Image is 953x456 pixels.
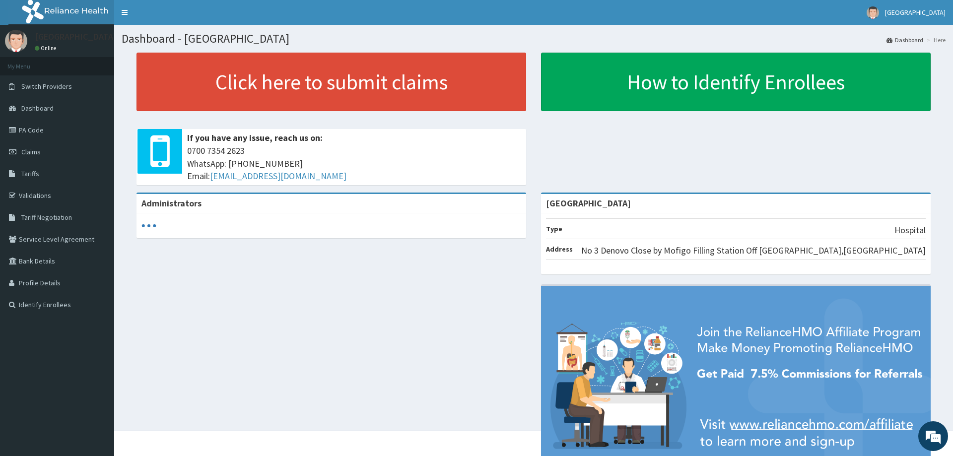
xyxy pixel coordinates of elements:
[21,104,54,113] span: Dashboard
[546,245,573,254] b: Address
[546,224,562,233] b: Type
[141,218,156,233] svg: audio-loading
[924,36,946,44] li: Here
[21,169,39,178] span: Tariffs
[581,244,926,257] p: No 3 Denovo Close by Mofigo Filling Station Off [GEOGRAPHIC_DATA],[GEOGRAPHIC_DATA]
[187,132,323,143] b: If you have any issue, reach us on:
[122,32,946,45] h1: Dashboard - [GEOGRAPHIC_DATA]
[546,197,631,209] strong: [GEOGRAPHIC_DATA]
[210,170,346,182] a: [EMAIL_ADDRESS][DOMAIN_NAME]
[885,8,946,17] span: [GEOGRAPHIC_DATA]
[136,53,526,111] a: Click here to submit claims
[867,6,879,19] img: User Image
[21,82,72,91] span: Switch Providers
[35,45,59,52] a: Online
[894,224,926,237] p: Hospital
[187,144,521,183] span: 0700 7354 2623 WhatsApp: [PHONE_NUMBER] Email:
[35,32,117,41] p: [GEOGRAPHIC_DATA]
[5,30,27,52] img: User Image
[21,147,41,156] span: Claims
[141,197,202,209] b: Administrators
[21,213,72,222] span: Tariff Negotiation
[886,36,923,44] a: Dashboard
[541,53,931,111] a: How to Identify Enrollees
